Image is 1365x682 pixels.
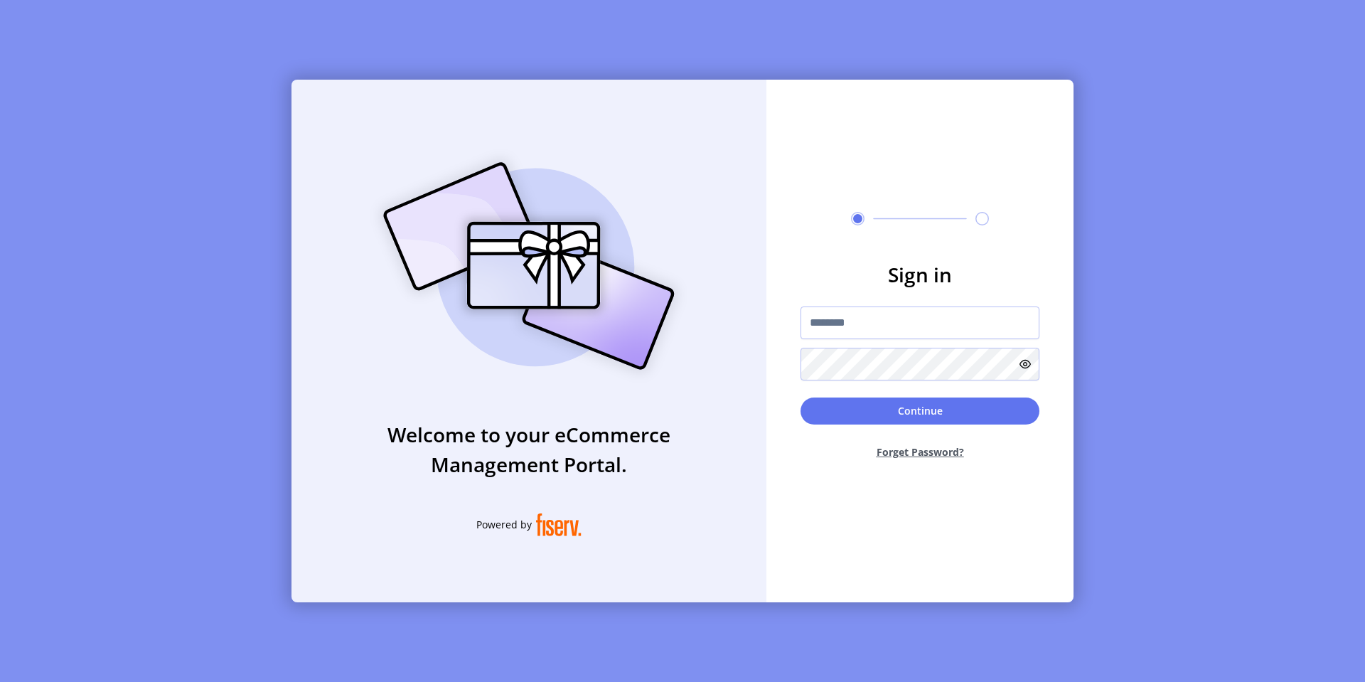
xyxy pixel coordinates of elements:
span: Powered by [476,517,532,532]
img: card_Illustration.svg [362,146,696,385]
button: Forget Password? [801,433,1039,471]
h3: Welcome to your eCommerce Management Portal. [291,420,766,479]
h3: Sign in [801,260,1039,289]
button: Continue [801,398,1039,425]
